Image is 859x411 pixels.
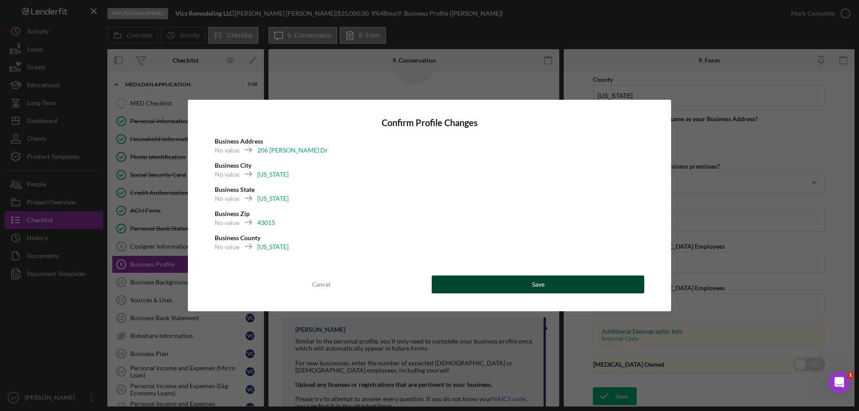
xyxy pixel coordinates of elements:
[257,170,289,179] div: [US_STATE]
[257,194,289,203] div: [US_STATE]
[215,137,263,145] b: Business Address
[432,275,644,293] button: Save
[215,161,251,169] b: Business City
[257,146,328,155] div: 206 [PERSON_NAME] Dr
[829,372,850,393] iframe: Intercom live chat
[312,275,331,293] div: Cancel
[215,194,239,203] div: No value
[215,275,427,293] button: Cancel
[215,170,239,179] div: No value
[257,242,289,251] div: [US_STATE]
[215,118,644,128] h4: Confirm Profile Changes
[257,218,275,227] div: 43015
[215,218,239,227] div: No value
[215,186,255,193] b: Business State
[215,234,260,242] b: Business County
[847,372,854,379] span: 1
[215,146,239,155] div: No value
[215,242,239,251] div: No value
[532,275,544,293] div: Save
[215,210,250,217] b: Business Zip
